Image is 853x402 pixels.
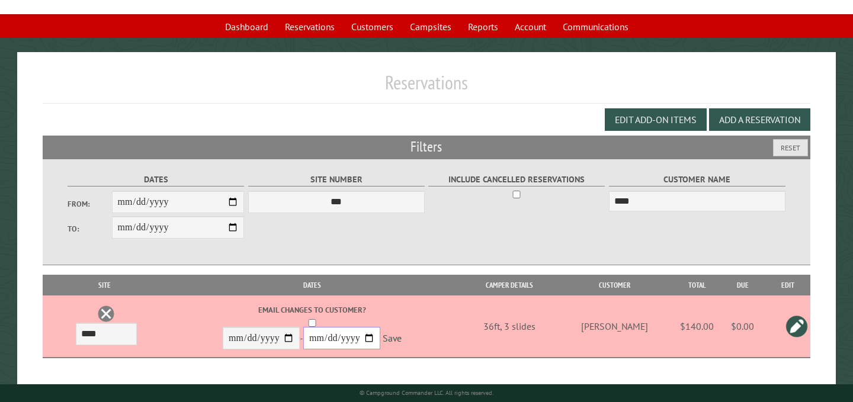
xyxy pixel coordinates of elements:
[49,275,161,295] th: Site
[605,108,707,131] button: Edit Add-on Items
[360,389,493,397] small: © Campground Commander LLC. All rights reserved.
[765,275,810,295] th: Edit
[163,304,461,316] label: Email changes to customer?
[68,198,112,210] label: From:
[673,295,720,358] td: $140.00
[278,15,342,38] a: Reservations
[68,173,244,186] label: Dates
[463,275,556,295] th: Camper Details
[428,173,605,186] label: Include Cancelled Reservations
[248,173,425,186] label: Site Number
[68,223,112,234] label: To:
[344,15,400,38] a: Customers
[97,305,115,323] a: Delete this reservation
[773,139,808,156] button: Reset
[709,108,810,131] button: Add a Reservation
[720,295,765,358] td: $0.00
[556,295,674,358] td: [PERSON_NAME]
[463,295,556,358] td: 36ft, 3 slides
[163,304,461,352] div: -
[161,275,463,295] th: Dates
[508,15,553,38] a: Account
[673,275,720,295] th: Total
[218,15,275,38] a: Dashboard
[461,15,505,38] a: Reports
[383,333,402,345] a: Save
[720,275,765,295] th: Due
[556,15,636,38] a: Communications
[43,136,810,158] h2: Filters
[43,71,810,104] h1: Reservations
[609,173,785,186] label: Customer Name
[556,275,674,295] th: Customer
[403,15,458,38] a: Campsites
